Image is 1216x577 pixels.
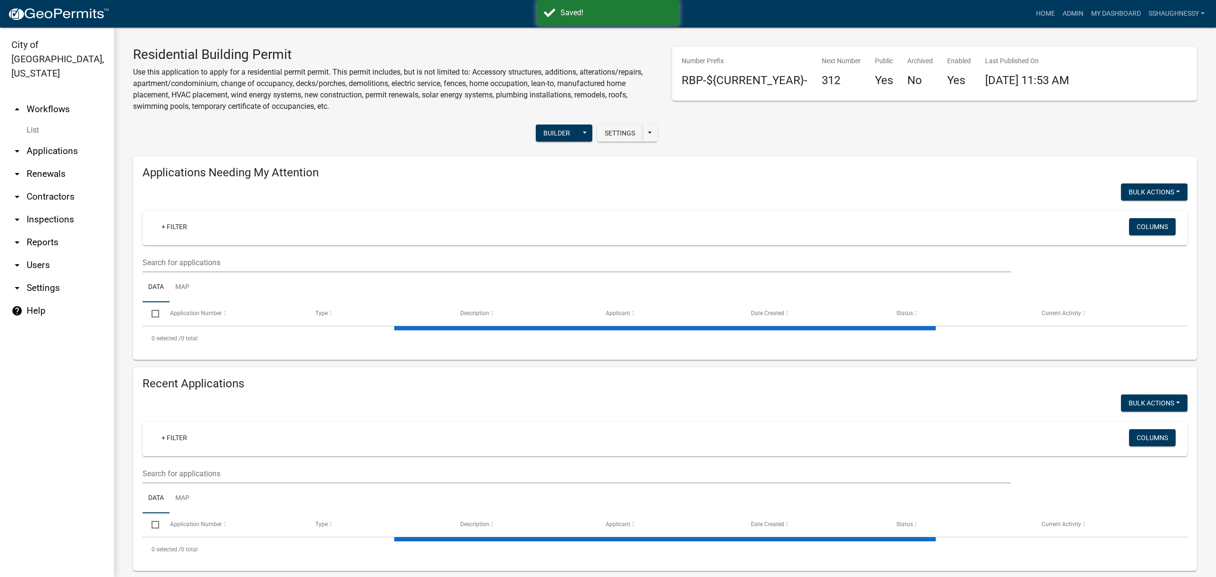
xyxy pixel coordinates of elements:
[170,521,222,528] span: Application Number
[1129,218,1176,235] button: Columns
[751,310,784,317] span: Date Created
[947,56,971,66] p: Enabled
[1059,5,1087,23] a: Admin
[170,483,195,514] a: Map
[606,521,630,528] span: Applicant
[170,272,195,303] a: Map
[142,377,1187,391] h4: Recent Applications
[11,214,23,225] i: arrow_drop_down
[142,483,170,514] a: Data
[1042,310,1081,317] span: Current Activity
[1121,183,1187,201] button: Bulk Actions
[1033,513,1178,536] datatable-header-cell: Current Activity
[1087,5,1145,23] a: My Dashboard
[161,513,306,536] datatable-header-cell: Application Number
[947,74,971,87] h4: Yes
[11,237,23,248] i: arrow_drop_down
[907,56,933,66] p: Archived
[597,302,742,325] datatable-header-cell: Applicant
[822,74,861,87] h4: 312
[875,56,893,66] p: Public
[682,74,807,87] h4: RBP-${CURRENT_YEAR}-
[606,310,630,317] span: Applicant
[560,7,672,19] div: Saved!
[896,310,913,317] span: Status
[11,282,23,294] i: arrow_drop_down
[682,56,807,66] p: Number Prefix
[896,521,913,528] span: Status
[597,513,742,536] datatable-header-cell: Applicant
[460,310,489,317] span: Description
[154,218,195,235] a: + Filter
[133,67,658,112] p: Use this application to apply for a residential permit permit. This permit includes, but is not l...
[985,74,1069,87] span: [DATE] 11:53 AM
[875,74,893,87] h4: Yes
[597,125,643,142] button: Settings
[142,327,1187,350] div: 0 total
[154,429,195,446] a: + Filter
[985,56,1069,66] p: Last Published On
[742,513,887,536] datatable-header-cell: Date Created
[152,546,181,553] span: 0 selected /
[11,145,23,157] i: arrow_drop_down
[306,302,451,325] datatable-header-cell: Type
[133,47,658,63] h3: Residential Building Permit
[170,310,222,317] span: Application Number
[1042,521,1081,528] span: Current Activity
[1121,394,1187,412] button: Bulk Actions
[142,538,1187,561] div: 0 total
[1129,429,1176,446] button: Columns
[1033,302,1178,325] datatable-header-cell: Current Activity
[142,272,170,303] a: Data
[907,74,933,87] h4: No
[751,521,784,528] span: Date Created
[887,513,1033,536] datatable-header-cell: Status
[142,302,161,325] datatable-header-cell: Select
[11,305,23,317] i: help
[315,310,328,317] span: Type
[315,521,328,528] span: Type
[1145,5,1208,23] a: sshaughnessy
[142,513,161,536] datatable-header-cell: Select
[1032,5,1059,23] a: Home
[536,125,578,142] button: Builder
[887,302,1033,325] datatable-header-cell: Status
[142,464,1011,483] input: Search for applications
[11,168,23,180] i: arrow_drop_down
[142,253,1011,272] input: Search for applications
[152,335,181,342] span: 0 selected /
[742,302,887,325] datatable-header-cell: Date Created
[451,302,597,325] datatable-header-cell: Description
[142,166,1187,180] h4: Applications Needing My Attention
[306,513,451,536] datatable-header-cell: Type
[451,513,597,536] datatable-header-cell: Description
[460,521,489,528] span: Description
[11,260,23,271] i: arrow_drop_down
[11,191,23,202] i: arrow_drop_down
[822,56,861,66] p: Next Number
[161,302,306,325] datatable-header-cell: Application Number
[11,104,23,115] i: arrow_drop_up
